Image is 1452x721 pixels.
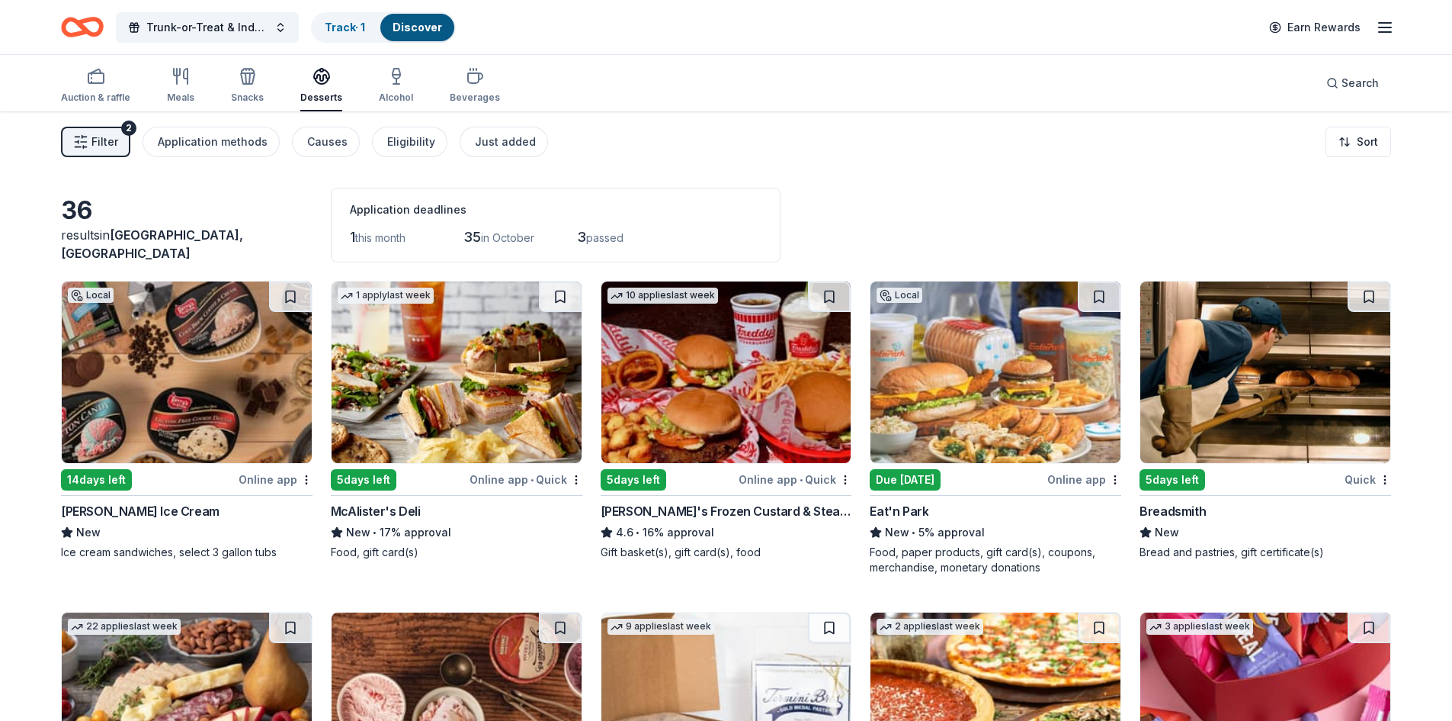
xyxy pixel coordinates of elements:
span: • [373,526,377,539]
img: Image for Eat'n Park [870,282,1120,463]
button: Sort [1325,127,1391,157]
span: • [912,526,916,539]
div: 16% approval [601,523,852,542]
div: Beverages [450,92,500,104]
div: Food, gift card(s) [331,545,582,560]
div: Due [DATE] [870,469,941,491]
span: • [530,474,534,486]
button: Just added [460,127,548,157]
div: 22 applies last week [68,619,181,635]
div: 5 days left [331,469,396,491]
a: Track· 1 [325,21,365,34]
span: New [1155,523,1179,542]
img: Image for McAlister's Deli [332,282,582,463]
span: Filter [91,133,118,151]
div: Causes [307,133,348,151]
a: Image for Perry's Ice CreamLocal14days leftOnline app[PERSON_NAME] Ice CreamNewIce cream sandwich... [61,281,313,560]
div: Application methods [158,133,268,151]
div: Eat'n Park [870,502,928,520]
div: 9 applies last week [607,619,714,635]
button: Application methods [143,127,280,157]
div: 36 [61,195,313,226]
button: Eligibility [372,127,447,157]
img: Image for Perry's Ice Cream [62,282,312,463]
div: 2 [121,121,136,136]
span: 3 [577,229,586,245]
span: New [885,523,909,542]
div: Quick [1345,470,1391,489]
div: 5 days left [601,469,666,491]
div: 2 applies last week [877,619,983,635]
span: Sort [1357,133,1378,151]
div: [PERSON_NAME]'s Frozen Custard & Steakburgers [601,502,852,520]
span: New [346,523,370,542]
span: in October [481,231,534,244]
div: Local [68,288,114,303]
button: Causes [292,127,360,157]
div: Gift basket(s), gift card(s), food [601,545,852,560]
span: 4.6 [616,523,633,542]
a: Image for Breadsmith5days leftQuickBreadsmithNewBread and pastries, gift certificate(s) [1139,281,1391,560]
div: results [61,226,313,262]
span: 35 [463,229,481,245]
div: 14 days left [61,469,132,491]
button: Meals [167,61,194,111]
div: Food, paper products, gift card(s), coupons, merchandise, monetary donations [870,545,1121,575]
img: Image for Breadsmith [1140,282,1390,463]
div: Desserts [300,92,342,104]
div: Online app Quick [470,470,582,489]
span: • [636,526,639,539]
div: Snacks [231,92,264,104]
span: Search [1341,74,1379,92]
a: Earn Rewards [1260,14,1370,41]
div: Online app Quick [739,470,851,489]
span: [GEOGRAPHIC_DATA], [GEOGRAPHIC_DATA] [61,227,243,261]
button: Auction & raffle [61,61,130,111]
button: Track· 1Discover [311,12,456,43]
span: New [76,523,101,542]
div: Breadsmith [1139,502,1206,520]
div: Meals [167,92,194,104]
a: Image for Freddy's Frozen Custard & Steakburgers10 applieslast week5days leftOnline app•Quick[PER... [601,281,852,560]
button: Search [1314,68,1391,98]
div: Online app [1047,470,1121,489]
button: Filter2 [61,127,130,157]
div: Alcohol [379,92,413,104]
div: Bread and pastries, gift certificate(s) [1139,545,1391,560]
div: 1 apply last week [338,288,434,304]
div: Auction & raffle [61,92,130,104]
span: in [61,227,243,261]
div: 17% approval [331,523,582,542]
button: Trunk-or-Treat & Indoor Fall Fest [116,12,299,43]
div: Just added [475,133,536,151]
a: Image for Eat'n ParkLocalDue [DATE]Online appEat'n ParkNew•5% approvalFood, paper products, gift ... [870,281,1121,575]
button: Snacks [231,61,264,111]
a: Image for McAlister's Deli1 applylast week5days leftOnline app•QuickMcAlister's DeliNew•17% appro... [331,281,582,560]
a: Home [61,9,104,45]
div: 5 days left [1139,469,1205,491]
div: 5% approval [870,523,1121,542]
div: Eligibility [387,133,435,151]
span: this month [355,231,405,244]
div: Local [877,288,922,303]
button: Desserts [300,61,342,111]
div: McAlister's Deli [331,502,421,520]
div: Ice cream sandwiches, select 3 gallon tubs [61,545,313,560]
span: passed [586,231,623,244]
div: Online app [239,470,313,489]
div: Application deadlines [350,201,761,219]
div: 3 applies last week [1146,619,1253,635]
img: Image for Freddy's Frozen Custard & Steakburgers [601,282,851,463]
a: Discover [393,21,442,34]
button: Beverages [450,61,500,111]
span: 1 [350,229,355,245]
span: • [800,474,803,486]
div: 10 applies last week [607,288,718,304]
span: Trunk-or-Treat & Indoor Fall Fest [146,18,268,37]
button: Alcohol [379,61,413,111]
div: [PERSON_NAME] Ice Cream [61,502,220,520]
